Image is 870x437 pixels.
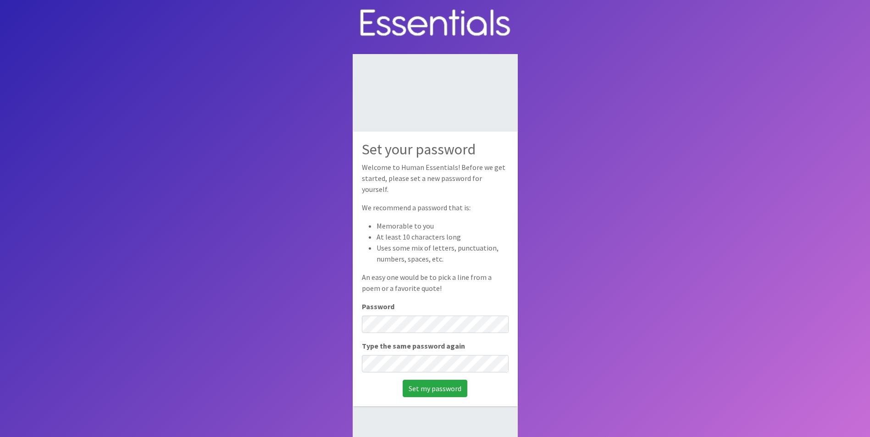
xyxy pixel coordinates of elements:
p: Welcome to Human Essentials! Before we get started, please set a new password for yourself. [362,162,509,195]
input: Set my password [403,380,467,397]
p: We recommend a password that is: [362,202,509,213]
label: Password [362,301,394,312]
li: At least 10 characters long [377,231,509,242]
label: Type the same password again [362,340,465,351]
p: An easy one would be to pick a line from a poem or a favorite quote! [362,272,509,294]
li: Memorable to you [377,220,509,231]
h2: Set your password [362,141,509,158]
li: Uses some mix of letters, punctuation, numbers, spaces, etc. [377,242,509,264]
